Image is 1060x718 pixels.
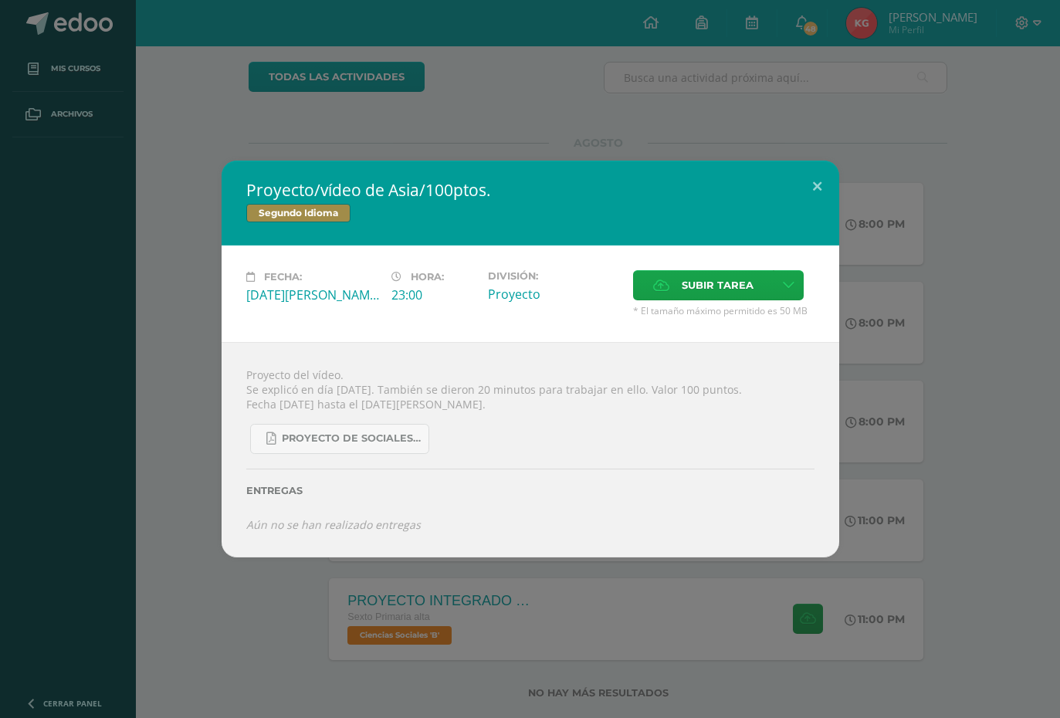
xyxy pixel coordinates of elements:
button: Close (Esc) [795,161,839,213]
label: Entregas [246,485,814,496]
span: Subir tarea [682,271,754,300]
span: * El tamaño máximo permitido es 50 MB [633,304,814,317]
div: [DATE][PERSON_NAME] [246,286,379,303]
span: Fecha: [264,271,302,283]
label: División: [488,270,621,282]
div: Proyecto del vídeo. Se explicó en día [DATE]. También se dieron 20 minutos para trabajar en ello.... [222,342,839,557]
span: Hora: [411,271,444,283]
span: Segundo Idioma [246,204,351,222]
span: Proyecto de Sociales y Kaqchikel_3ra. Unidad.pdf [282,432,421,445]
div: 23:00 [391,286,476,303]
a: Proyecto de Sociales y Kaqchikel_3ra. Unidad.pdf [250,424,429,454]
i: Aún no se han realizado entregas [246,517,421,532]
div: Proyecto [488,286,621,303]
h2: Proyecto/vídeo de Asia/100ptos. [246,179,814,201]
